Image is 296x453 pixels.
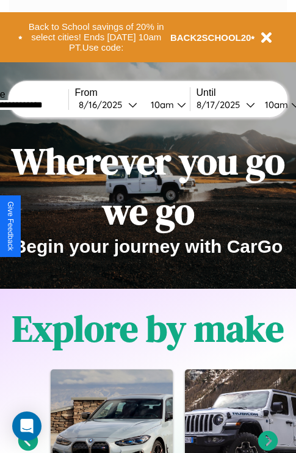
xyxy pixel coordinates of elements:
[259,99,291,111] div: 10am
[170,32,251,43] b: BACK2SCHOOL20
[23,18,170,56] button: Back to School savings of 20% in select cities! Ends [DATE] 10am PT.Use code:
[12,411,42,441] div: Open Intercom Messenger
[75,98,141,111] button: 8/16/2025
[6,201,15,251] div: Give Feedback
[75,87,190,98] label: From
[141,98,190,111] button: 10am
[197,99,246,111] div: 8 / 17 / 2025
[12,303,284,353] h1: Explore by make
[79,99,128,111] div: 8 / 16 / 2025
[145,99,177,111] div: 10am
